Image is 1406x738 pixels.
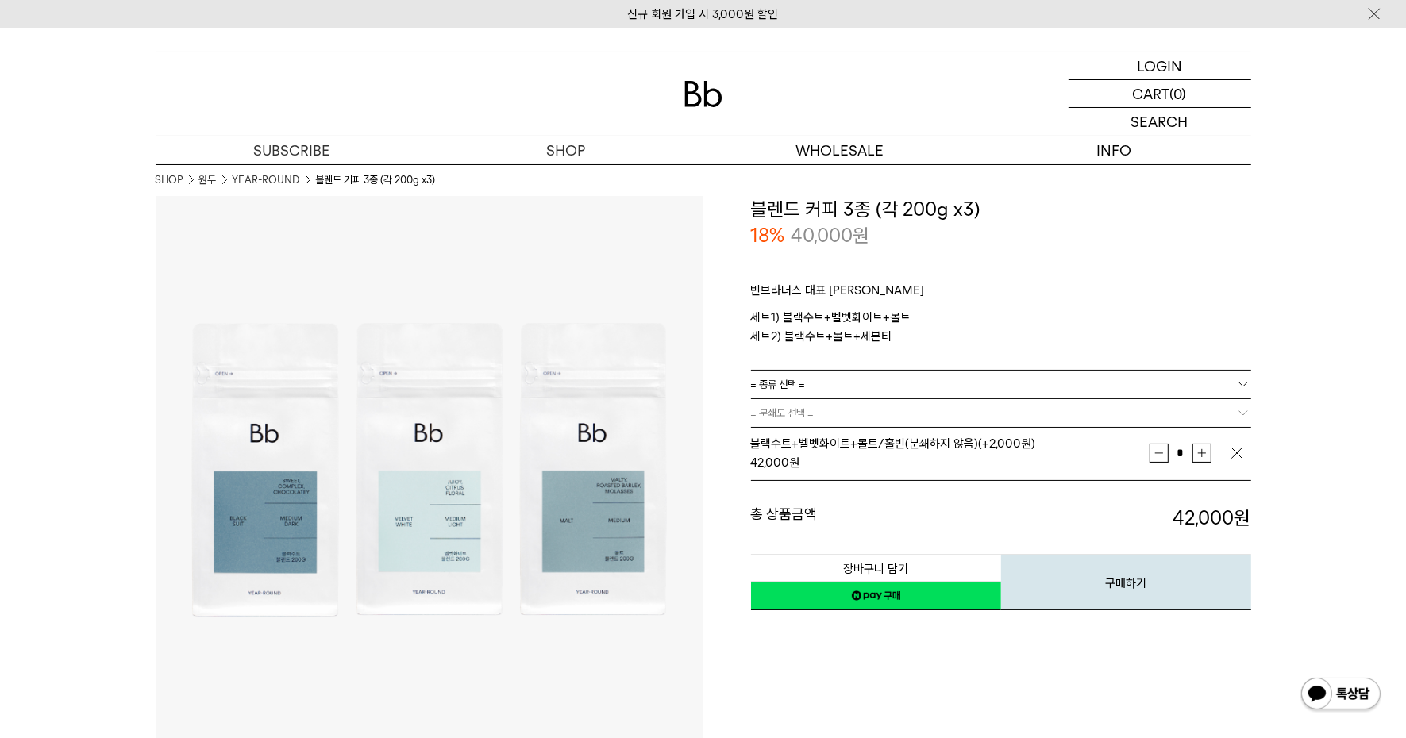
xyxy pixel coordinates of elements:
img: 로고 [684,81,722,107]
img: 카카오톡 채널 1:1 채팅 버튼 [1300,676,1382,714]
a: YEAR-ROUND [233,172,300,188]
button: 감소 [1150,444,1169,463]
span: 블랙수트+벨벳화이트+몰트/홀빈(분쇄하지 않음) (+2,000원) [751,436,1036,451]
span: 원 [853,224,870,247]
a: CART (0) [1069,80,1251,108]
p: CART [1133,80,1170,107]
a: LOGIN [1069,52,1251,80]
li: 블렌드 커피 3종 (각 200g x3) [316,172,436,188]
a: SHOP [156,172,183,188]
button: 구매하기 [1001,555,1251,610]
a: SHOP [430,136,703,164]
p: 빈브라더스 대표 [PERSON_NAME] [751,281,1251,308]
dt: 총 상품금액 [751,505,1001,532]
b: 원 [1235,506,1251,529]
a: 신규 회원 가입 시 3,000원 할인 [628,7,779,21]
p: 40,000 [792,222,870,249]
p: (0) [1170,80,1187,107]
a: 새창 [751,582,1001,610]
span: = 종류 선택 = [751,371,806,398]
h3: 블렌드 커피 3종 (각 200g x3) [751,196,1251,223]
strong: 42,000 [1173,506,1251,529]
p: LOGIN [1137,52,1182,79]
button: 증가 [1192,444,1211,463]
p: INFO [977,136,1251,164]
p: 18% [751,222,785,249]
img: 삭제 [1229,445,1245,461]
p: SEARCH [1131,108,1188,136]
button: 장바구니 담기 [751,555,1001,582]
div: 원 [751,453,1150,472]
a: 원두 [199,172,217,188]
a: SUBSCRIBE [156,136,430,164]
p: 세트1) 블랙수트+벨벳화이트+몰트 세트2) 블랙수트+몰트+세븐티 [751,308,1251,346]
span: = 분쇄도 선택 = [751,399,815,427]
p: WHOLESALE [703,136,977,164]
strong: 42,000 [751,455,790,470]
